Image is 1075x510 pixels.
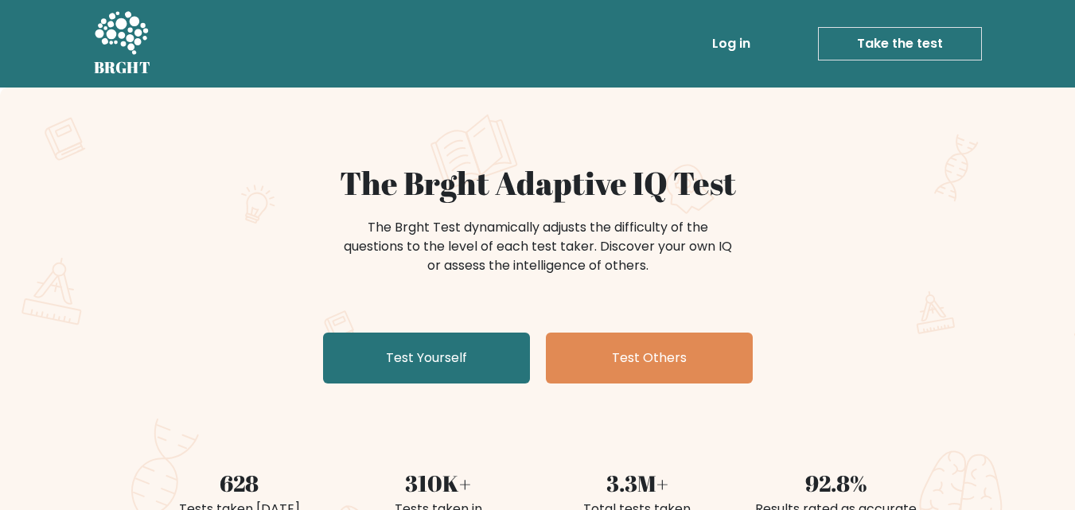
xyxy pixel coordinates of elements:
[746,466,926,500] div: 92.8%
[546,333,753,383] a: Test Others
[706,28,757,60] a: Log in
[94,58,151,77] h5: BRGHT
[150,466,329,500] div: 628
[323,333,530,383] a: Test Yourself
[547,466,727,500] div: 3.3M+
[339,218,737,275] div: The Brght Test dynamically adjusts the difficulty of the questions to the level of each test take...
[818,27,982,60] a: Take the test
[349,466,528,500] div: 310K+
[150,164,926,202] h1: The Brght Adaptive IQ Test
[94,6,151,81] a: BRGHT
